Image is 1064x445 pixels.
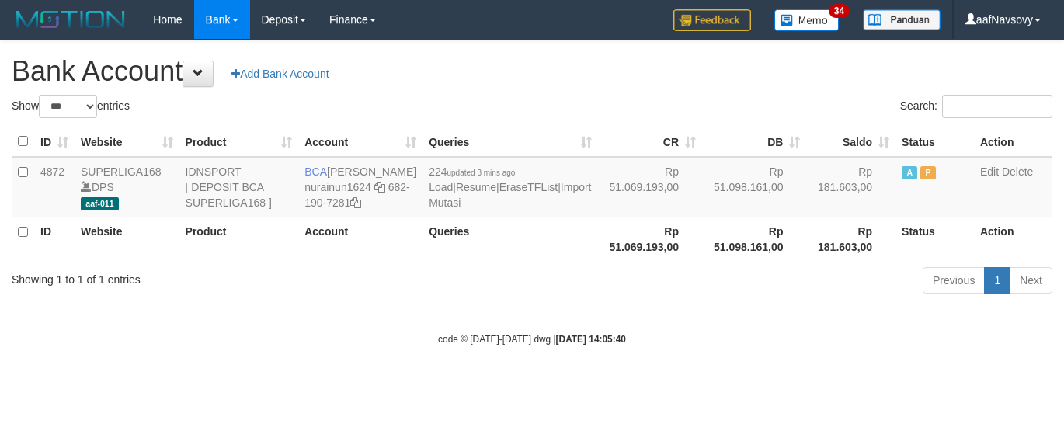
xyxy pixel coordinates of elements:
[298,157,422,217] td: [PERSON_NAME] 682-190-7281
[422,217,597,261] th: Queries
[75,217,179,261] th: Website
[179,127,299,157] th: Product: activate to sort column ascending
[598,127,702,157] th: CR: activate to sort column ascending
[895,127,974,157] th: Status
[447,169,516,177] span: updated 3 mins ago
[1002,165,1033,178] a: Delete
[774,9,840,31] img: Button%20Memo.svg
[980,165,999,178] a: Edit
[429,165,591,209] span: | | |
[350,196,361,209] a: Copy 6821907281 to clipboard
[438,334,626,345] small: code © [DATE]-[DATE] dwg |
[429,181,453,193] a: Load
[806,127,895,157] th: Saldo: activate to sort column ascending
[1010,267,1052,294] a: Next
[702,157,806,217] td: Rp 51.098.161,00
[702,217,806,261] th: Rp 51.098.161,00
[923,267,985,294] a: Previous
[298,127,422,157] th: Account: activate to sort column ascending
[556,334,626,345] strong: [DATE] 14:05:40
[81,165,162,178] a: SUPERLIGA168
[598,157,702,217] td: Rp 51.069.193,00
[499,181,558,193] a: EraseTFList
[298,217,422,261] th: Account
[673,9,751,31] img: Feedback.jpg
[34,157,75,217] td: 4872
[179,157,299,217] td: IDNSPORT [ DEPOSIT BCA SUPERLIGA168 ]
[429,165,515,178] span: 224
[221,61,339,87] a: Add Bank Account
[429,181,591,209] a: Import Mutasi
[942,95,1052,118] input: Search:
[75,127,179,157] th: Website: activate to sort column ascending
[456,181,496,193] a: Resume
[702,127,806,157] th: DB: activate to sort column ascending
[806,157,895,217] td: Rp 181.603,00
[374,181,385,193] a: Copy nurainun1624 to clipboard
[179,217,299,261] th: Product
[12,266,432,287] div: Showing 1 to 1 of 1 entries
[863,9,941,30] img: panduan.png
[34,217,75,261] th: ID
[806,217,895,261] th: Rp 181.603,00
[12,8,130,31] img: MOTION_logo.png
[75,157,179,217] td: DPS
[81,197,119,210] span: aaf-011
[34,127,75,157] th: ID: activate to sort column ascending
[12,56,1052,87] h1: Bank Account
[12,95,130,118] label: Show entries
[829,4,850,18] span: 34
[974,127,1052,157] th: Action
[900,95,1052,118] label: Search:
[422,127,597,157] th: Queries: activate to sort column ascending
[895,217,974,261] th: Status
[920,166,936,179] span: Paused
[39,95,97,118] select: Showentries
[598,217,702,261] th: Rp 51.069.193,00
[902,166,917,179] span: Active
[974,217,1052,261] th: Action
[304,165,327,178] span: BCA
[984,267,1010,294] a: 1
[304,181,371,193] a: nurainun1624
